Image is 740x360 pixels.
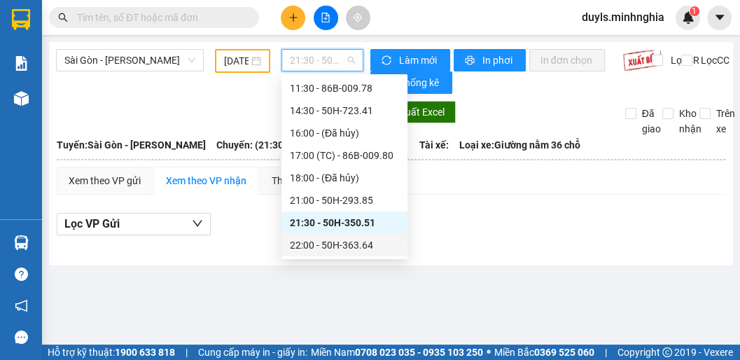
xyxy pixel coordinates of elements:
[290,50,355,71] span: 21:30 - 50H-350.51
[494,345,594,360] span: Miền Bắc
[224,53,249,69] input: 13/10/2025
[290,81,399,96] div: 11:30 - 86B-009.78
[166,173,246,188] div: Xem theo VP nhận
[15,299,28,312] span: notification
[622,49,662,71] img: 9k=
[399,75,441,90] span: Thống kê
[57,139,206,151] b: Tuyến: Sài Gòn - [PERSON_NAME]
[314,6,338,30] button: file-add
[707,6,732,30] button: caret-down
[419,137,449,153] span: Tài xế:
[15,268,28,281] span: question-circle
[571,8,676,26] span: duyls.minhnghia
[64,215,120,233] span: Lọc VP Gửi
[290,193,399,208] div: 21:00 - 50H-293.85
[77,10,242,25] input: Tìm tên, số ĐT hoặc mã đơn
[15,331,28,344] span: message
[529,49,606,71] button: In đơn chọn
[370,71,452,94] button: bar-chartThống kê
[370,49,450,71] button: syncLàm mới
[482,53,515,68] span: In phơi
[115,347,175,358] strong: 1900 633 818
[399,53,439,68] span: Làm mới
[57,213,211,235] button: Lọc VP Gửi
[290,215,399,230] div: 21:30 - 50H-350.51
[636,106,666,137] span: Đã giao
[14,56,29,71] img: solution-icon
[69,173,141,188] div: Xem theo VP gửi
[713,11,726,24] span: caret-down
[48,345,175,360] span: Hỗ trợ kỹ thuật:
[382,55,393,67] span: sync
[605,345,607,360] span: |
[14,235,29,250] img: warehouse-icon
[665,53,701,68] span: Lọc CR
[692,6,697,16] span: 1
[290,170,399,186] div: 18:00 - (Đã hủy)
[290,125,399,141] div: 16:00 - (Đã hủy)
[355,347,483,358] strong: 0708 023 035 - 0935 103 250
[216,137,319,153] span: Chuyến: (21:30 [DATE])
[58,13,68,22] span: search
[290,103,399,118] div: 14:30 - 50H-723.41
[465,55,477,67] span: printer
[288,13,298,22] span: plus
[454,49,526,71] button: printerIn phơi
[353,13,363,22] span: aim
[459,137,580,153] span: Loại xe: Giường nằm 36 chỗ
[694,53,731,68] span: Lọc CC
[14,91,29,106] img: warehouse-icon
[198,345,307,360] span: Cung cấp máy in - giấy in:
[12,9,30,30] img: logo-vxr
[682,11,694,24] img: icon-new-feature
[272,173,312,188] div: Thống kê
[281,6,305,30] button: plus
[311,345,483,360] span: Miền Nam
[399,104,445,120] span: Xuất Excel
[690,6,699,16] sup: 1
[662,347,672,357] span: copyright
[487,349,491,355] span: ⚪️
[290,148,399,163] div: 17:00 (TC) - 86B-009.80
[346,6,370,30] button: aim
[372,101,456,123] button: downloadXuất Excel
[64,50,195,71] span: Sài Gòn - Phan Rí
[192,218,203,229] span: down
[321,13,330,22] span: file-add
[186,345,188,360] span: |
[673,106,707,137] span: Kho nhận
[290,237,399,253] div: 22:00 - 50H-363.64
[534,347,594,358] strong: 0369 525 060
